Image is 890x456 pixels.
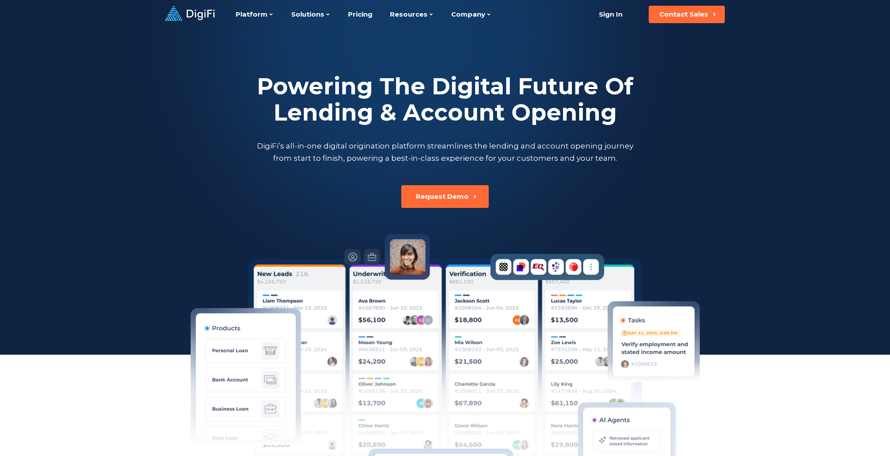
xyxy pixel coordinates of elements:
button: Request Demo [401,185,489,208]
a: Sign In [588,6,633,23]
p: DigiFi’s all-in-one digital origination platform streamlines the lending and account opening jour... [255,140,635,164]
div: Contact Sales [659,10,708,19]
div: Request Demo [416,192,469,201]
h2: Powering The Digital Future Of Lending & Account Opening [255,73,635,126]
button: Contact Sales [649,6,725,23]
